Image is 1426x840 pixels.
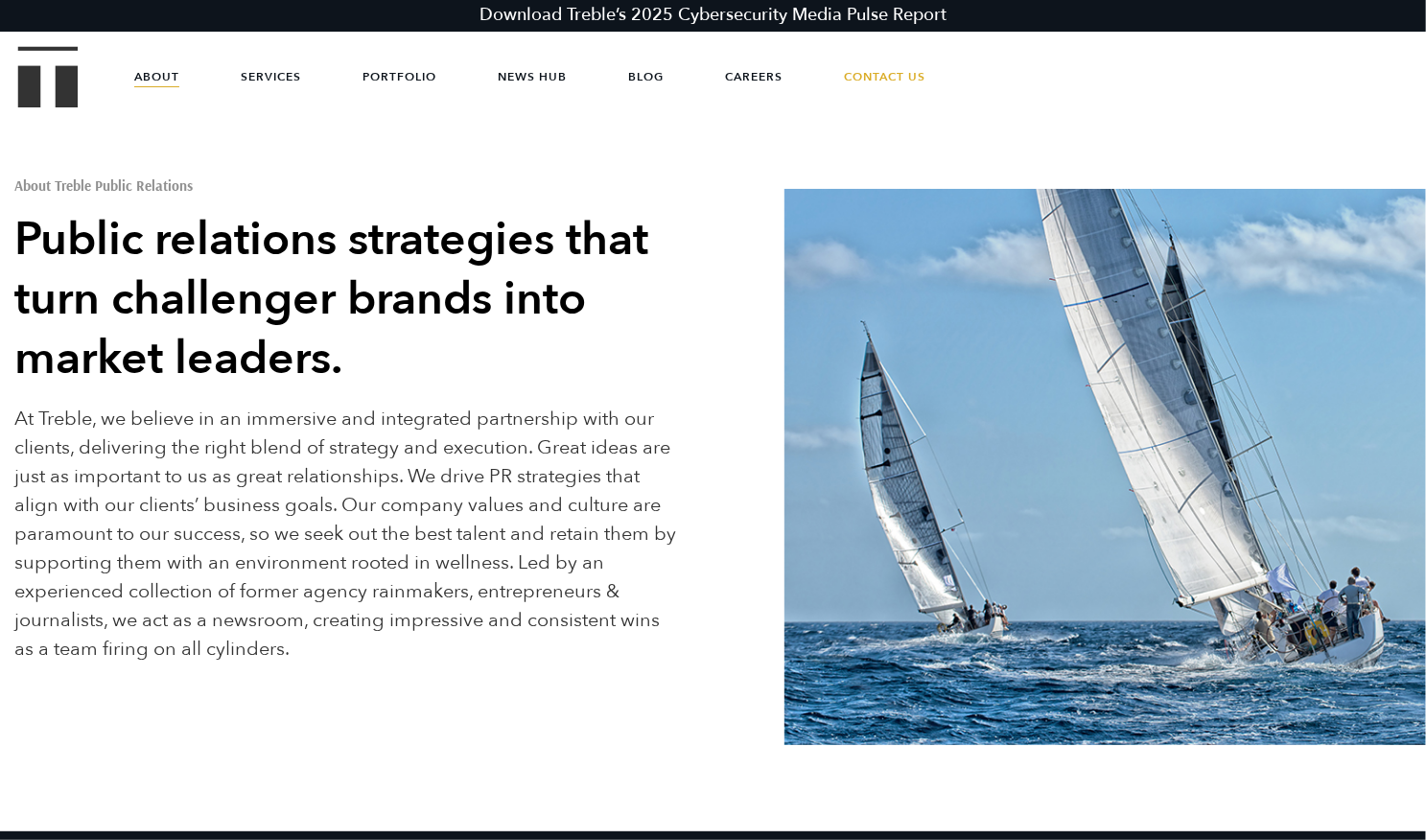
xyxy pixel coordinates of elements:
a: Treble Homepage [19,48,77,106]
h2: Public relations strategies that turn challenger brands into market leaders. [14,210,680,388]
a: News Hub [498,48,567,105]
img: Treble logo [18,46,79,107]
a: Blog [628,48,664,105]
a: Services [241,48,301,105]
a: Portfolio [362,48,436,105]
a: About [134,48,179,105]
h1: About Treble Public Relations [14,178,680,193]
a: Contact Us [844,48,925,105]
p: At Treble, we believe in an immersive and integrated partnership with our clients, delivering the... [14,405,680,664]
a: Careers [725,48,783,105]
